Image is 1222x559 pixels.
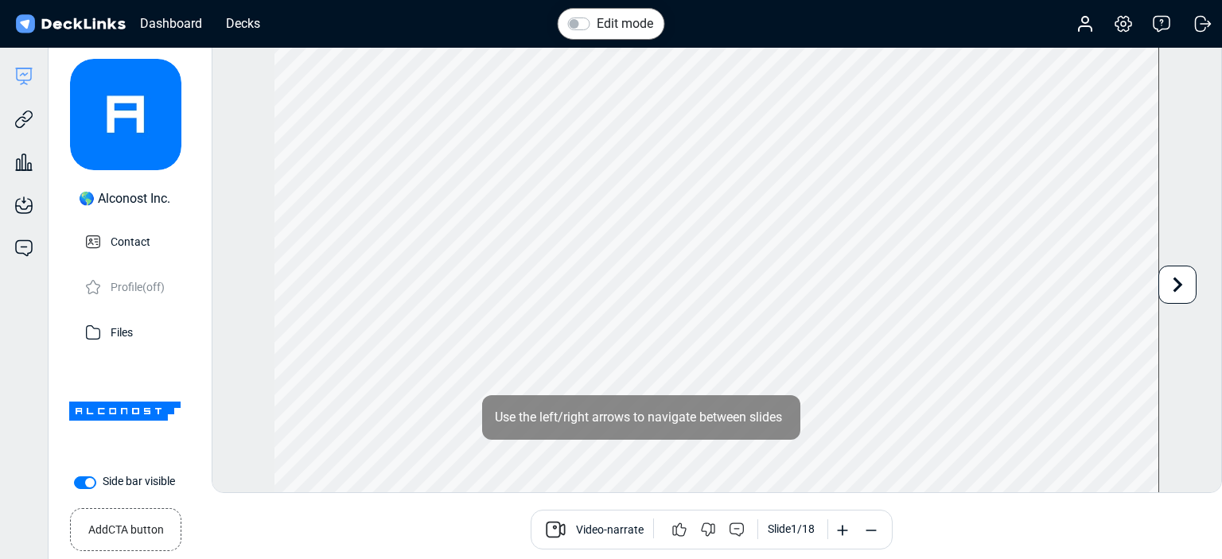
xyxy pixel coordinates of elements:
[768,521,815,538] div: Slide 1 / 18
[218,14,268,33] div: Decks
[482,395,800,440] div: Use the left/right arrows to navigate between slides
[111,276,165,296] p: Profile (off)
[111,231,150,250] p: Contact
[132,14,210,33] div: Dashboard
[597,14,653,33] label: Edit mode
[111,321,133,341] p: Files
[69,355,181,467] img: Company Banner
[103,473,175,490] label: Side bar visible
[79,189,170,208] div: 🌎 Alconost Inc.
[13,13,128,36] img: DeckLinks
[576,522,644,541] span: Video-narrate
[88,515,164,538] small: Add CTA button
[70,59,181,170] img: avatar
